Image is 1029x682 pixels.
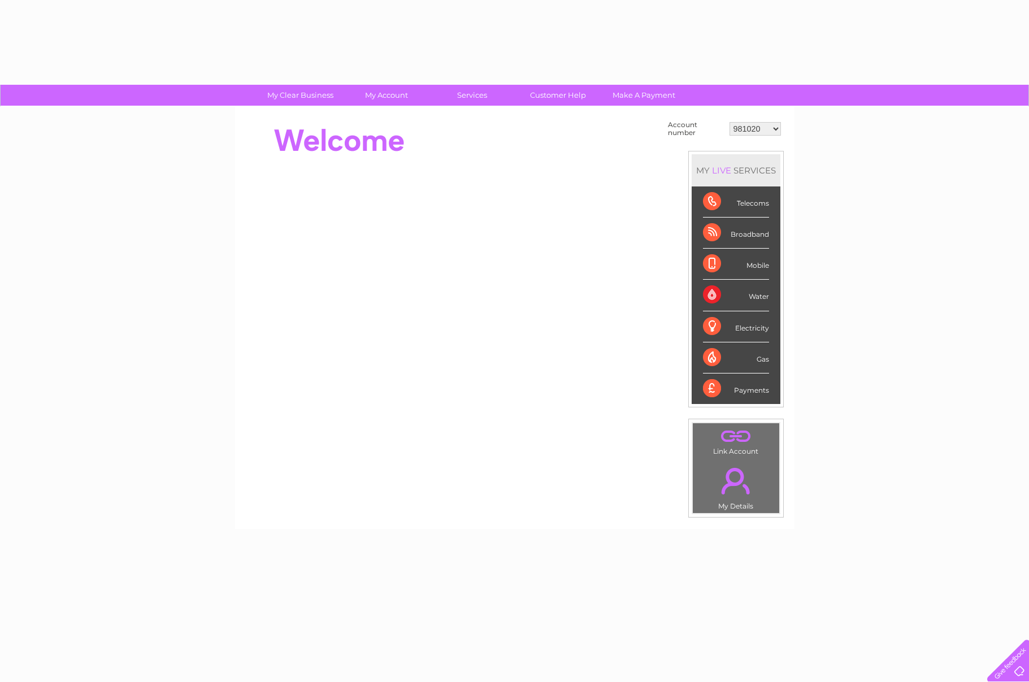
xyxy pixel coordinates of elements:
[692,423,780,458] td: Link Account
[703,342,769,373] div: Gas
[692,458,780,514] td: My Details
[692,154,780,186] div: MY SERVICES
[703,373,769,404] div: Payments
[703,218,769,249] div: Broadband
[703,186,769,218] div: Telecoms
[340,85,433,106] a: My Account
[511,85,605,106] a: Customer Help
[703,311,769,342] div: Electricity
[703,249,769,280] div: Mobile
[696,461,776,501] a: .
[710,165,733,176] div: LIVE
[665,118,727,140] td: Account number
[254,85,347,106] a: My Clear Business
[597,85,691,106] a: Make A Payment
[426,85,519,106] a: Services
[696,426,776,446] a: .
[703,280,769,311] div: Water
